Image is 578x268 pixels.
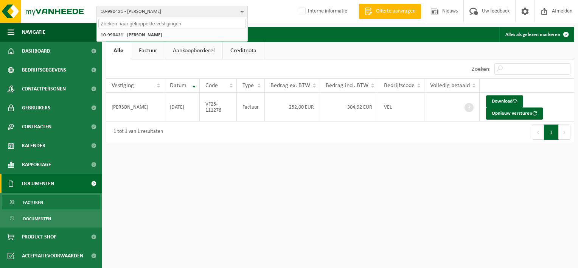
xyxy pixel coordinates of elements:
[101,6,238,17] span: 10-990421 - [PERSON_NAME]
[472,66,491,72] label: Zoeken:
[22,227,56,246] span: Product Shop
[265,93,320,122] td: 252,00 EUR
[486,95,523,108] a: Download
[22,79,66,98] span: Contactpersonen
[165,42,222,59] a: Aankoopborderel
[223,42,264,59] a: Creditnota
[22,61,66,79] span: Bedrijfsgegevens
[297,6,347,17] label: Interne informatie
[22,136,45,155] span: Kalender
[205,83,218,89] span: Code
[499,27,573,42] button: Alles als gelezen markeren
[131,42,165,59] a: Factuur
[378,93,424,122] td: VEL
[237,93,265,122] td: Factuur
[326,83,368,89] span: Bedrag incl. BTW
[164,93,199,122] td: [DATE]
[532,125,544,140] button: Previous
[2,211,100,226] a: Documenten
[374,8,417,15] span: Offerte aanvragen
[384,83,415,89] span: Bedrijfscode
[22,174,54,193] span: Documenten
[242,83,254,89] span: Type
[430,83,470,89] span: Volledig betaald
[112,83,134,89] span: Vestiging
[544,125,559,140] button: 1
[559,125,570,140] button: Next
[22,23,45,42] span: Navigatie
[22,155,51,174] span: Rapportage
[101,33,162,37] strong: 10-990421 - [PERSON_NAME]
[98,19,246,28] input: Zoeken naar gekoppelde vestigingen
[359,4,421,19] a: Offerte aanvragen
[23,212,51,226] span: Documenten
[23,195,43,210] span: Facturen
[22,42,50,61] span: Dashboard
[320,93,378,122] td: 304,92 EUR
[110,125,163,139] div: 1 tot 1 van 1 resultaten
[96,6,248,17] button: 10-990421 - [PERSON_NAME]
[22,98,50,117] span: Gebruikers
[270,83,310,89] span: Bedrag ex. BTW
[170,83,186,89] span: Datum
[22,117,51,136] span: Contracten
[2,195,100,209] a: Facturen
[22,246,83,265] span: Acceptatievoorwaarden
[106,93,164,122] td: [PERSON_NAME]
[106,42,131,59] a: Alle
[200,93,237,122] td: VF25-111276
[486,108,543,120] button: Opnieuw versturen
